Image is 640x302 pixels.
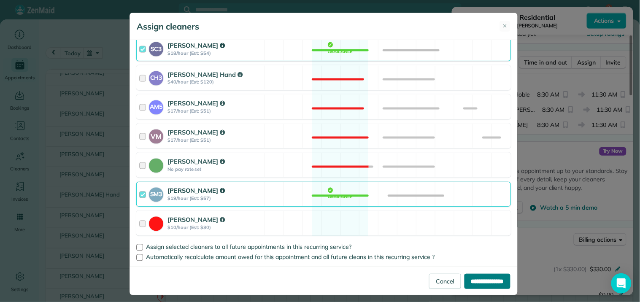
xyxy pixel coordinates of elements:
strong: SC3 [149,42,163,54]
strong: $17/hour (Est: $51) [167,138,262,143]
span: ✕ [503,22,508,30]
strong: $18/hour (Est: $54) [167,50,262,56]
strong: [PERSON_NAME] [167,41,225,49]
strong: [PERSON_NAME] [167,216,225,224]
strong: CH3 [149,71,163,83]
strong: VM [149,129,163,142]
strong: [PERSON_NAME] [167,187,225,195]
strong: $17/hour (Est: $51) [167,108,262,114]
span: Automatically recalculate amount owed for this appointment and all future cleans in this recurrin... [146,253,435,261]
strong: $19/hour (Est: $57) [167,196,262,202]
div: Open Intercom Messenger [611,273,632,294]
strong: [PERSON_NAME] [167,129,225,137]
strong: AM5 [149,100,163,112]
strong: SM3 [149,188,163,199]
strong: [PERSON_NAME] [167,100,225,108]
span: Assign selected cleaners to all future appointments in this recurring service? [146,243,351,251]
strong: No pay rate set [167,167,262,173]
strong: [PERSON_NAME] Hand [167,70,243,78]
strong: [PERSON_NAME] [167,158,225,166]
h5: Assign cleaners [137,21,199,32]
strong: $40/hour (Est: $120) [167,79,262,85]
strong: $10/hour (Est: $30) [167,225,262,231]
a: Cancel [429,274,461,289]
